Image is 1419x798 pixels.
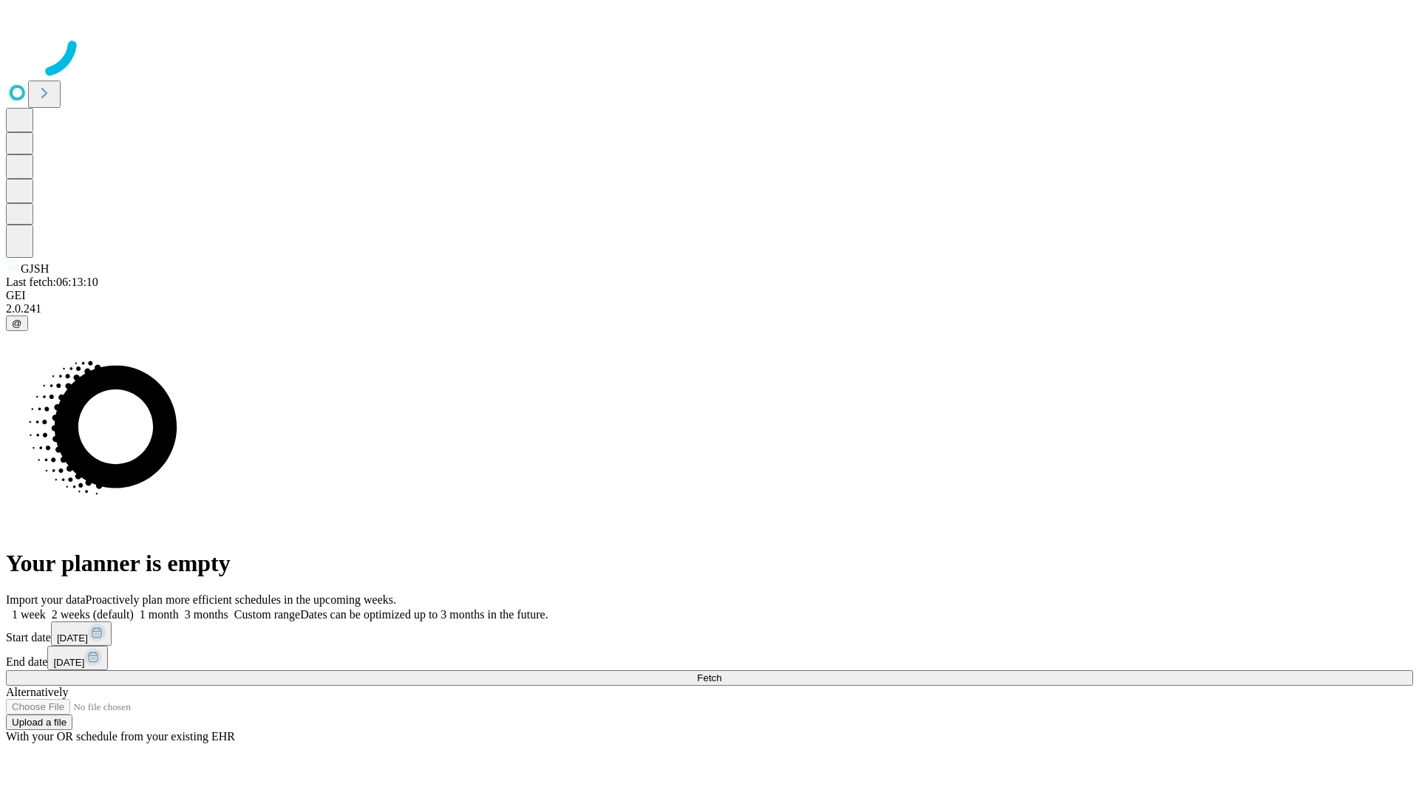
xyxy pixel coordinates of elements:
[6,593,86,606] span: Import your data
[6,730,235,743] span: With your OR schedule from your existing EHR
[21,262,49,275] span: GJSH
[6,316,28,331] button: @
[697,672,721,683] span: Fetch
[140,608,179,621] span: 1 month
[57,632,88,644] span: [DATE]
[6,276,98,288] span: Last fetch: 06:13:10
[6,686,68,698] span: Alternatively
[234,608,300,621] span: Custom range
[47,646,108,670] button: [DATE]
[6,550,1413,577] h1: Your planner is empty
[6,646,1413,670] div: End date
[185,608,228,621] span: 3 months
[51,621,112,646] button: [DATE]
[6,621,1413,646] div: Start date
[52,608,134,621] span: 2 weeks (default)
[12,318,22,329] span: @
[86,593,396,606] span: Proactively plan more efficient schedules in the upcoming weeks.
[6,715,72,730] button: Upload a file
[6,302,1413,316] div: 2.0.241
[12,608,46,621] span: 1 week
[6,670,1413,686] button: Fetch
[53,657,84,668] span: [DATE]
[300,608,548,621] span: Dates can be optimized up to 3 months in the future.
[6,289,1413,302] div: GEI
